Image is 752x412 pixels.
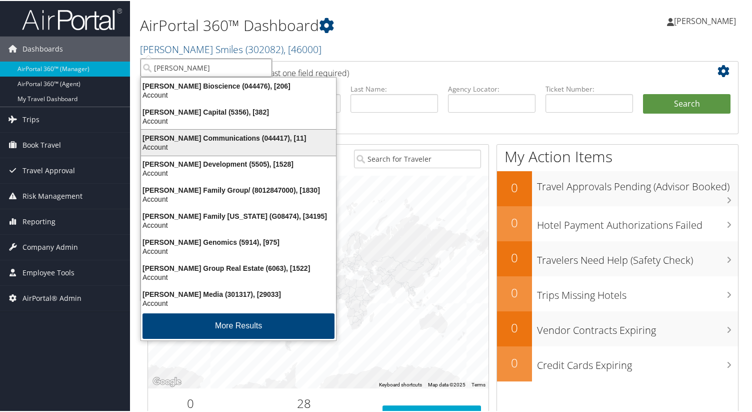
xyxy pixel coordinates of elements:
[22,183,82,208] span: Risk Management
[155,394,225,411] h2: 0
[448,83,535,93] label: Agency Locator:
[245,42,283,55] span: ( 302082 )
[155,62,681,79] h2: Airtinerary Lookup
[22,259,74,284] span: Employee Tools
[283,42,321,55] span: , [ 46000 ]
[497,275,738,310] a: 0Trips Missing Hotels
[135,185,342,194] div: [PERSON_NAME] Family Group/ (8012847000), [1830]
[537,282,738,301] h3: Trips Missing Hotels
[674,15,736,26] span: [PERSON_NAME]
[497,213,532,230] h2: 0
[135,272,342,281] div: Account
[22,36,63,61] span: Dashboards
[135,81,342,90] div: [PERSON_NAME] Bioscience (044476), [206]
[22,285,81,310] span: AirPortal® Admin
[22,106,39,131] span: Trips
[537,247,738,266] h3: Travelers Need Help (Safety Check)
[253,67,349,78] span: (at least one field required)
[354,149,481,167] input: Search for Traveler
[135,246,342,255] div: Account
[135,298,342,307] div: Account
[497,310,738,345] a: 0Vendor Contracts Expiring
[497,240,738,275] a: 0Travelers Need Help (Safety Check)
[22,234,78,259] span: Company Admin
[140,42,321,55] a: [PERSON_NAME] Smiles
[150,374,183,387] img: Google
[135,107,342,116] div: [PERSON_NAME] Capital (5356), [382]
[545,83,633,93] label: Ticket Number:
[22,157,75,182] span: Travel Approval
[135,263,342,272] div: [PERSON_NAME] Group Real Estate (6063), [1522]
[140,58,272,76] input: Search Accounts
[497,345,738,380] a: 0Credit Cards Expiring
[135,220,342,229] div: Account
[22,7,122,30] img: airportal-logo.png
[497,170,738,205] a: 0Travel Approvals Pending (Advisor Booked)
[350,83,438,93] label: Last Name:
[497,283,532,300] h2: 0
[22,208,55,233] span: Reporting
[22,132,61,157] span: Book Travel
[135,142,342,151] div: Account
[379,380,422,387] button: Keyboard shortcuts
[135,168,342,177] div: Account
[140,14,544,35] h1: AirPortal 360™ Dashboard
[537,352,738,371] h3: Credit Cards Expiring
[497,178,532,195] h2: 0
[240,394,367,411] h2: 28
[497,248,532,265] h2: 0
[537,174,738,193] h3: Travel Approvals Pending (Advisor Booked)
[497,205,738,240] a: 0Hotel Payment Authorizations Failed
[643,93,730,113] button: Search
[471,381,485,386] a: Terms (opens in new tab)
[537,212,738,231] h3: Hotel Payment Authorizations Failed
[135,211,342,220] div: [PERSON_NAME] Family [US_STATE] (G08474), [34195]
[135,194,342,203] div: Account
[135,90,342,99] div: Account
[142,312,334,338] button: More Results
[135,159,342,168] div: [PERSON_NAME] Development (5505), [1528]
[667,5,746,35] a: [PERSON_NAME]
[135,289,342,298] div: [PERSON_NAME] Media (301317), [29033]
[135,133,342,142] div: [PERSON_NAME] Communications (044417), [11]
[497,353,532,370] h2: 0
[537,317,738,336] h3: Vendor Contracts Expiring
[135,237,342,246] div: [PERSON_NAME] Genomics (5914), [975]
[497,318,532,335] h2: 0
[150,374,183,387] a: Open this area in Google Maps (opens a new window)
[135,116,342,125] div: Account
[428,381,465,386] span: Map data ©2025
[497,145,738,166] h1: My Action Items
